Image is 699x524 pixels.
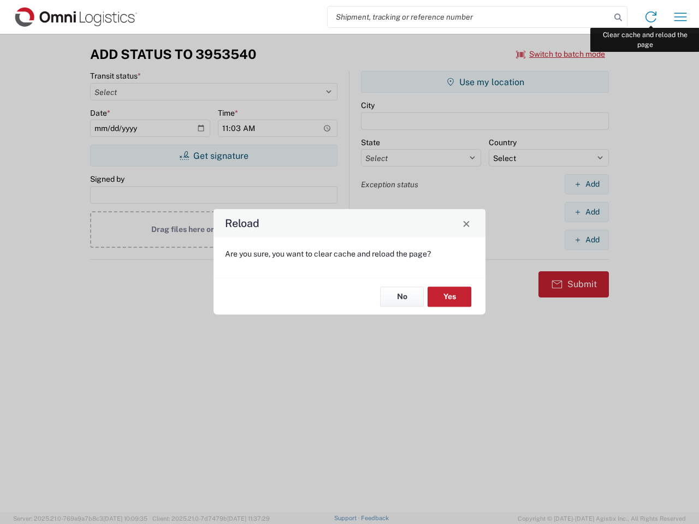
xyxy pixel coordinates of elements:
h4: Reload [225,216,259,231]
button: No [380,287,424,307]
p: Are you sure, you want to clear cache and reload the page? [225,249,474,259]
button: Yes [428,287,471,307]
button: Close [459,216,474,231]
input: Shipment, tracking or reference number [328,7,611,27]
